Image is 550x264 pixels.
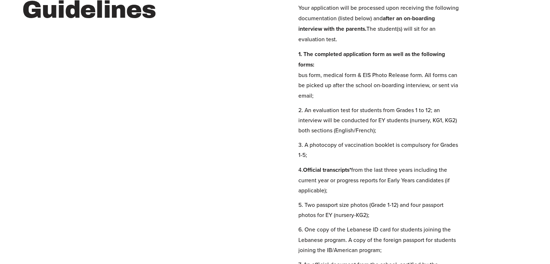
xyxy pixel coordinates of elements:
[298,3,459,44] p: Your application will be processed upon receiving the following documentation (listed below) and ...
[298,49,459,101] p: bus form, medical form & EIS Photo Release form. All forms can be picked up after the school on-b...
[298,165,459,195] p: 4. from the last three years including the current year or progress reports for Early Years candi...
[298,200,459,220] p: 5. Two passport size photos (Grade 1-12) and four passport photos for EY (nursery-KG2);
[298,105,459,135] p: 2. An evaluation test for students from Grades 1 to 12; an interview will be conducted for EY stu...
[298,224,459,255] p: 6. One copy of the Lebanese ID card for students joining the Lebanese program. A copy of the fore...
[298,50,446,69] strong: 1. The completed application form as well as the following forms:
[298,14,436,33] strong: after an on-boarding interview with the parents.
[303,166,351,174] strong: Official transcripts*
[298,140,459,160] p: 3. A photocopy of vaccination booklet is compulsory for Grades 1-5;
